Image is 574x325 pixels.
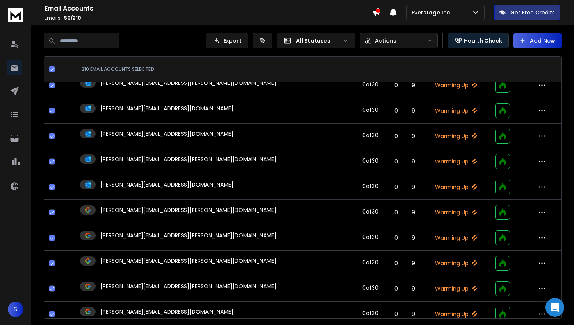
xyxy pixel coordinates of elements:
[426,183,486,191] p: Warming Up
[412,9,455,16] p: Everstage Inc.
[362,157,378,165] div: 0 of 30
[464,37,502,45] p: Health Check
[392,310,400,318] p: 0
[8,8,23,22] img: logo
[392,259,400,267] p: 0
[405,73,422,98] td: 9
[362,208,378,215] div: 0 of 30
[375,37,396,45] p: Actions
[392,234,400,242] p: 0
[362,81,378,88] div: 0 of 30
[100,130,234,138] p: [PERSON_NAME][EMAIL_ADDRESS][DOMAIN_NAME]
[362,309,378,317] div: 0 of 30
[426,310,486,318] p: Warming Up
[426,107,486,115] p: Warming Up
[405,276,422,302] td: 9
[100,232,276,239] p: [PERSON_NAME][EMAIL_ADDRESS][PERSON_NAME][DOMAIN_NAME]
[513,33,562,48] button: Add New
[426,132,486,140] p: Warming Up
[426,285,486,293] p: Warming Up
[426,81,486,89] p: Warming Up
[8,302,23,317] button: S
[206,33,248,48] button: Export
[82,66,348,72] div: 210 EMAIL ACCOUNTS SELECTED
[100,206,276,214] p: [PERSON_NAME][EMAIL_ADDRESS][PERSON_NAME][DOMAIN_NAME]
[448,33,509,48] button: Health Check
[405,124,422,149] td: 9
[405,251,422,276] td: 9
[100,155,276,163] p: [PERSON_NAME][EMAIL_ADDRESS][PERSON_NAME][DOMAIN_NAME]
[100,181,234,189] p: [PERSON_NAME][EMAIL_ADDRESS][DOMAIN_NAME]
[45,15,372,21] p: Emails :
[392,208,400,216] p: 0
[100,257,276,265] p: [PERSON_NAME][EMAIL_ADDRESS][PERSON_NAME][DOMAIN_NAME]
[392,183,400,191] p: 0
[392,285,400,293] p: 0
[392,81,400,89] p: 0
[362,131,378,139] div: 0 of 30
[426,158,486,165] p: Warming Up
[510,9,555,16] p: Get Free Credits
[405,98,422,124] td: 9
[64,14,81,21] span: 50 / 210
[100,104,234,112] p: [PERSON_NAME][EMAIL_ADDRESS][DOMAIN_NAME]
[45,4,372,13] h1: Email Accounts
[362,106,378,114] div: 0 of 30
[405,200,422,225] td: 9
[362,259,378,266] div: 0 of 30
[100,282,276,290] p: [PERSON_NAME][EMAIL_ADDRESS][PERSON_NAME][DOMAIN_NAME]
[362,284,378,292] div: 0 of 30
[405,149,422,174] td: 9
[405,174,422,200] td: 9
[545,298,564,317] div: Open Intercom Messenger
[100,79,276,87] p: [PERSON_NAME][EMAIL_ADDRESS][PERSON_NAME][DOMAIN_NAME]
[296,37,339,45] p: All Statuses
[362,233,378,241] div: 0 of 30
[405,225,422,251] td: 9
[100,308,234,316] p: [PERSON_NAME][EMAIL_ADDRESS][DOMAIN_NAME]
[362,182,378,190] div: 0 of 30
[392,158,400,165] p: 0
[426,208,486,216] p: Warming Up
[426,234,486,242] p: Warming Up
[426,259,486,267] p: Warming Up
[392,132,400,140] p: 0
[494,5,560,20] button: Get Free Credits
[392,107,400,115] p: 0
